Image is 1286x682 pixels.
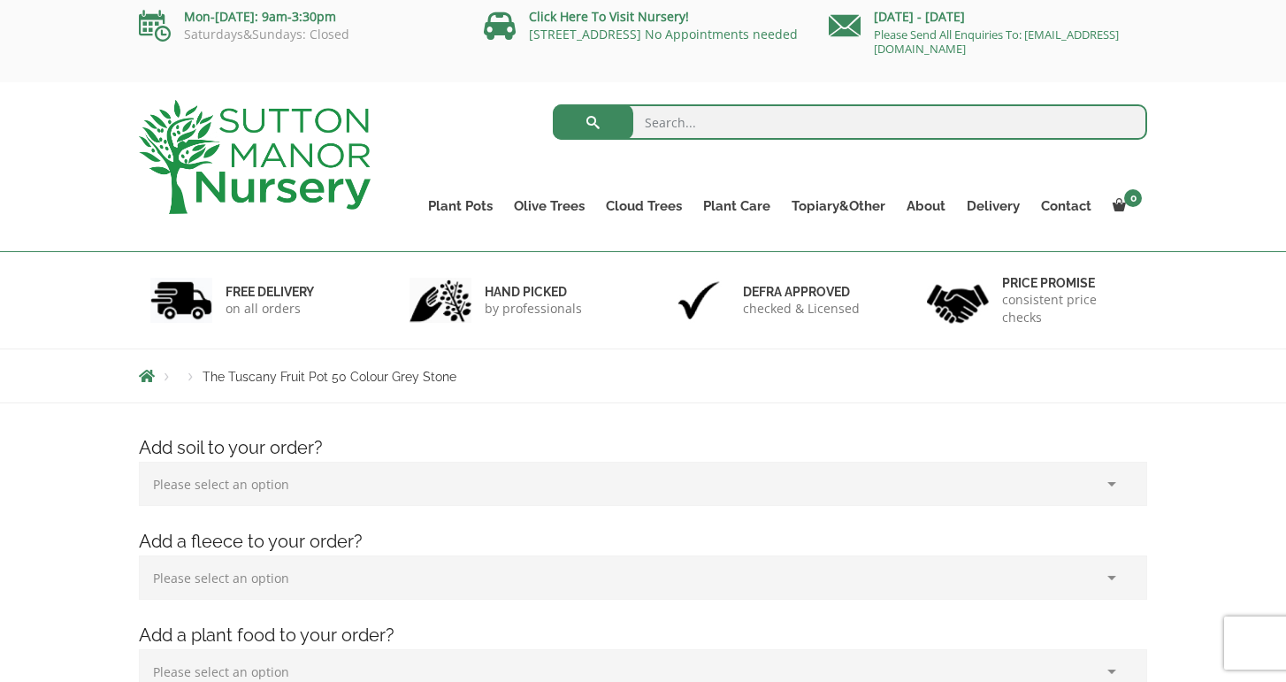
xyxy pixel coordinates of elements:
[553,104,1148,140] input: Search...
[126,622,1160,649] h4: Add a plant food to your order?
[874,27,1119,57] a: Please Send All Enquiries To: [EMAIL_ADDRESS][DOMAIN_NAME]
[896,194,956,218] a: About
[417,194,503,218] a: Plant Pots
[226,300,314,318] p: on all orders
[150,278,212,323] img: 1.jpg
[1102,194,1147,218] a: 0
[743,300,860,318] p: checked & Licensed
[595,194,693,218] a: Cloud Trees
[226,284,314,300] h6: FREE DELIVERY
[410,278,471,323] img: 2.jpg
[927,273,989,327] img: 4.jpg
[956,194,1030,218] a: Delivery
[1002,291,1137,326] p: consistent price checks
[1002,275,1137,291] h6: Price promise
[829,6,1147,27] p: [DATE] - [DATE]
[503,194,595,218] a: Olive Trees
[743,284,860,300] h6: Defra approved
[126,528,1160,556] h4: Add a fleece to your order?
[529,8,689,25] a: Click Here To Visit Nursery!
[668,278,730,323] img: 3.jpg
[126,434,1160,462] h4: Add soil to your order?
[529,26,798,42] a: [STREET_ADDRESS] No Appointments needed
[139,369,1147,383] nav: Breadcrumbs
[139,100,371,214] img: logo
[203,370,456,384] span: The Tuscany Fruit Pot 50 Colour Grey Stone
[139,27,457,42] p: Saturdays&Sundays: Closed
[139,6,457,27] p: Mon-[DATE]: 9am-3:30pm
[485,284,582,300] h6: hand picked
[1124,189,1142,207] span: 0
[485,300,582,318] p: by professionals
[1030,194,1102,218] a: Contact
[781,194,896,218] a: Topiary&Other
[693,194,781,218] a: Plant Care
